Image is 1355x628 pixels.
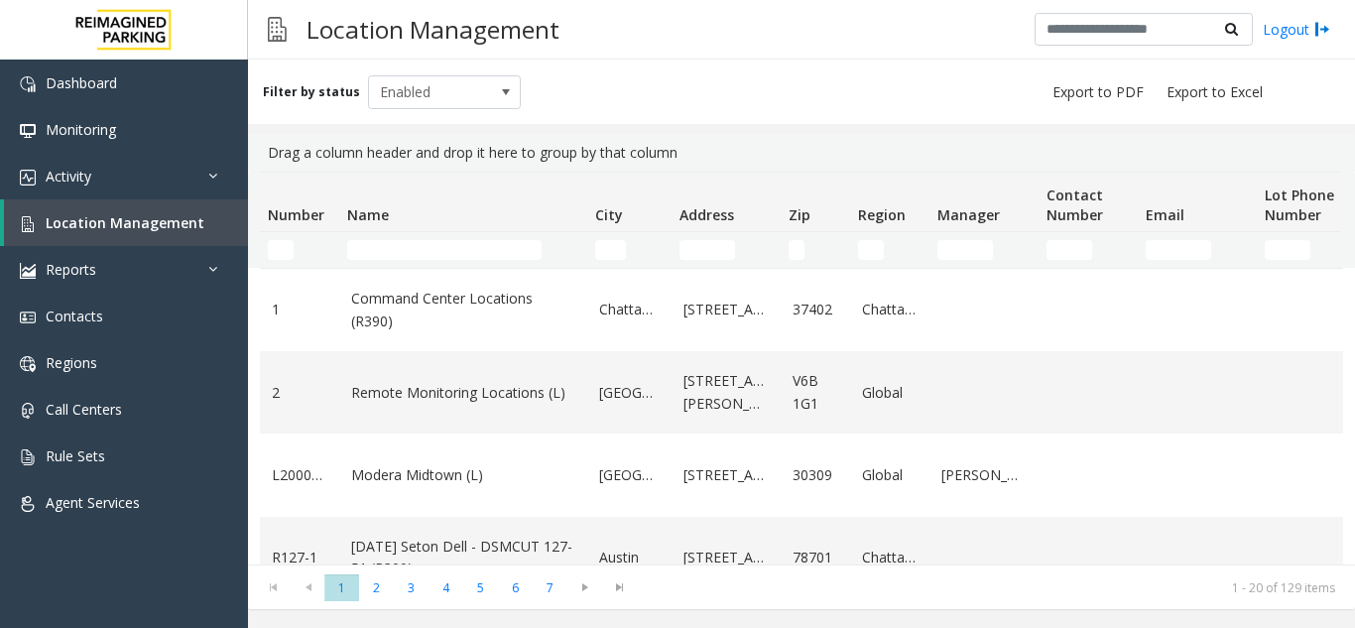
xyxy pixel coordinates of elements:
[850,232,929,268] td: Region Filter
[862,382,918,404] a: Global
[929,232,1039,268] td: Manager Filter
[20,496,36,512] img: 'icon'
[571,579,598,595] span: Go to the next page
[463,574,498,601] span: Page 5
[1047,240,1092,260] input: Contact Number Filter
[20,123,36,139] img: 'icon'
[567,573,602,601] span: Go to the next page
[533,574,567,601] span: Page 7
[937,240,993,260] input: Manager Filter
[351,288,575,332] a: Command Center Locations (R390)
[1265,240,1310,260] input: Lot Phone Number Filter
[789,240,804,260] input: Zip Filter
[683,299,769,320] a: [STREET_ADDRESS]
[20,449,36,465] img: 'icon'
[599,464,660,486] a: [GEOGRAPHIC_DATA]
[789,205,810,224] span: Zip
[595,240,626,260] input: City Filter
[46,120,116,139] span: Monitoring
[683,547,769,568] a: [STREET_ADDRESS]
[599,299,660,320] a: Chattanooga
[46,446,105,465] span: Rule Sets
[4,199,248,246] a: Location Management
[793,370,838,415] a: V6B 1G1
[359,574,394,601] span: Page 2
[351,536,575,580] a: [DATE] Seton Dell - DSMCUT 127-51 (R390)
[649,579,1335,596] kendo-pager-info: 1 - 20 of 129 items
[347,240,542,260] input: Name Filter
[263,83,360,101] label: Filter by status
[20,170,36,186] img: 'icon'
[351,464,575,486] a: Modera Midtown (L)
[1265,186,1334,224] span: Lot Phone Number
[862,299,918,320] a: Chattanooga
[672,232,781,268] td: Address Filter
[260,232,339,268] td: Number Filter
[1138,232,1257,268] td: Email Filter
[46,73,117,92] span: Dashboard
[268,205,324,224] span: Number
[595,205,623,224] span: City
[599,547,660,568] a: Austin
[793,299,838,320] a: 37402
[793,547,838,568] a: 78701
[793,464,838,486] a: 30309
[1146,205,1184,224] span: Email
[46,213,204,232] span: Location Management
[20,216,36,232] img: 'icon'
[858,205,906,224] span: Region
[46,493,140,512] span: Agent Services
[46,307,103,325] span: Contacts
[862,464,918,486] a: Global
[858,240,884,260] input: Region Filter
[606,579,633,595] span: Go to the last page
[1052,82,1144,102] span: Export to PDF
[339,232,587,268] td: Name Filter
[1263,19,1330,40] a: Logout
[268,240,294,260] input: Number Filter
[351,382,575,404] a: Remote Monitoring Locations (L)
[1045,78,1152,106] button: Export to PDF
[324,574,359,601] span: Page 1
[46,260,96,279] span: Reports
[248,172,1355,565] div: Data table
[20,356,36,372] img: 'icon'
[1314,19,1330,40] img: logout
[781,232,850,268] td: Zip Filter
[20,403,36,419] img: 'icon'
[394,574,429,601] span: Page 3
[862,547,918,568] a: Chattanooga
[272,464,327,486] a: L20000500
[1167,82,1263,102] span: Export to Excel
[297,5,569,54] h3: Location Management
[587,232,672,268] td: City Filter
[679,205,734,224] span: Address
[260,134,1343,172] div: Drag a column header and drop it here to group by that column
[46,400,122,419] span: Call Centers
[498,574,533,601] span: Page 6
[679,240,735,260] input: Address Filter
[1047,186,1103,224] span: Contact Number
[1146,240,1211,260] input: Email Filter
[941,464,1027,486] a: [PERSON_NAME]
[683,370,769,415] a: [STREET_ADDRESS][PERSON_NAME]
[1039,232,1138,268] td: Contact Number Filter
[429,574,463,601] span: Page 4
[46,353,97,372] span: Regions
[268,5,287,54] img: pageIcon
[599,382,660,404] a: [GEOGRAPHIC_DATA]
[46,167,91,186] span: Activity
[20,310,36,325] img: 'icon'
[347,205,389,224] span: Name
[1159,78,1271,106] button: Export to Excel
[272,547,327,568] a: R127-1
[272,382,327,404] a: 2
[937,205,1000,224] span: Manager
[20,76,36,92] img: 'icon'
[683,464,769,486] a: [STREET_ADDRESS]
[602,573,637,601] span: Go to the last page
[20,263,36,279] img: 'icon'
[369,76,490,108] span: Enabled
[272,299,327,320] a: 1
